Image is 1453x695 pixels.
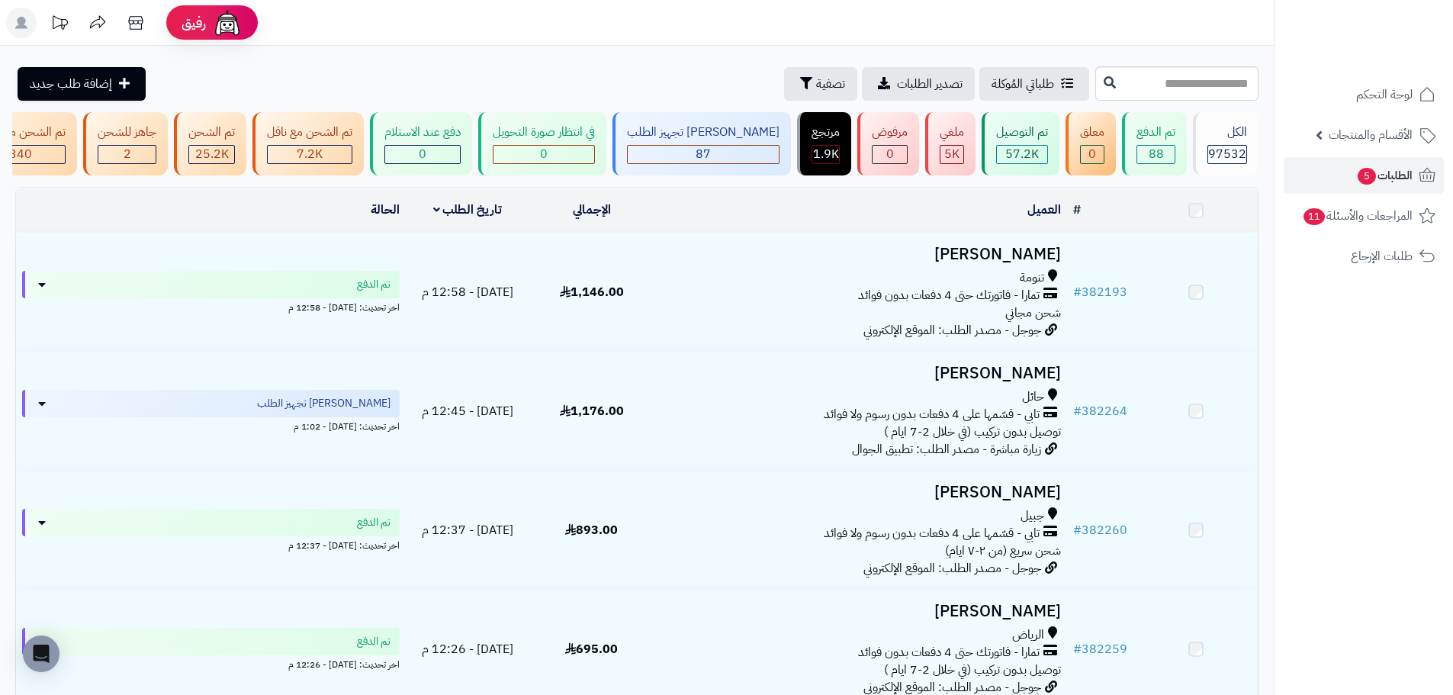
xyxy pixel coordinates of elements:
div: [PERSON_NAME] تجهيز الطلب [627,124,780,141]
span: [DATE] - 12:45 م [422,402,513,420]
span: [DATE] - 12:58 م [422,283,513,301]
div: 0 [1081,146,1104,163]
span: الأقسام والمنتجات [1329,124,1413,146]
span: المراجعات والأسئلة [1302,205,1413,227]
a: المراجعات والأسئلة11 [1284,198,1444,234]
span: [PERSON_NAME] تجهيز الطلب [257,396,391,411]
span: 2 [124,145,131,163]
span: توصيل بدون تركيب (في خلال 2-7 ايام ) [884,423,1061,441]
span: تمارا - فاتورتك حتى 4 دفعات بدون فوائد [858,287,1040,304]
span: تم الدفع [357,515,391,530]
h3: [PERSON_NAME] [660,365,1061,382]
div: اخر تحديث: [DATE] - 1:02 م [22,417,400,433]
span: طلباتي المُوكلة [992,75,1054,93]
span: حائل [1022,388,1044,406]
div: 57227 [997,146,1047,163]
span: 88 [1149,145,1164,163]
span: تم الدفع [357,634,391,649]
span: تمارا - فاتورتك حتى 4 دفعات بدون فوائد [858,644,1040,661]
span: تابي - قسّمها على 4 دفعات بدون رسوم ولا فوائد [824,525,1040,542]
div: 88 [1137,146,1175,163]
span: # [1073,283,1082,301]
div: 2 [98,146,156,163]
span: 97532 [1208,145,1246,163]
h3: [PERSON_NAME] [660,603,1061,620]
span: 1,176.00 [560,402,624,420]
span: شحن مجاني [1005,304,1061,322]
span: 695.00 [565,640,618,658]
a: #382264 [1073,402,1127,420]
span: رفيق [182,14,206,32]
span: 7.2K [297,145,323,163]
div: تم الدفع [1136,124,1175,141]
a: دفع عند الاستلام 0 [367,112,475,175]
h3: [PERSON_NAME] [660,484,1061,501]
a: تصدير الطلبات [862,67,975,101]
span: 0 [1088,145,1096,163]
div: جاهز للشحن [98,124,156,141]
span: 25.2K [195,145,229,163]
a: جاهز للشحن 2 [80,112,171,175]
div: دفع عند الاستلام [384,124,461,141]
a: الطلبات5 [1284,157,1444,194]
a: الكل97532 [1190,112,1262,175]
a: تم الشحن مع ناقل 7.2K [249,112,367,175]
a: مرتجع 1.9K [794,112,854,175]
span: إضافة طلب جديد [30,75,112,93]
a: معلق 0 [1062,112,1119,175]
img: ai-face.png [212,8,243,38]
a: # [1073,201,1081,219]
span: تنومة [1020,269,1044,287]
span: طلبات الإرجاع [1351,246,1413,267]
span: # [1073,402,1082,420]
a: طلبات الإرجاع [1284,238,1444,275]
span: 340 [9,145,32,163]
span: # [1073,640,1082,658]
div: 87 [628,146,779,163]
span: توصيل بدون تركيب (في خلال 2-7 ايام ) [884,661,1061,679]
a: [PERSON_NAME] تجهيز الطلب 87 [609,112,794,175]
span: الطلبات [1356,165,1413,186]
div: 1856 [812,146,839,163]
a: #382259 [1073,640,1127,658]
span: 1,146.00 [560,283,624,301]
span: [DATE] - 12:37 م [422,521,513,539]
span: 57.2K [1005,145,1039,163]
div: 25153 [189,146,234,163]
div: Open Intercom Messenger [23,635,59,672]
a: مرفوض 0 [854,112,922,175]
a: تم التوصيل 57.2K [979,112,1062,175]
div: اخر تحديث: [DATE] - 12:58 م [22,298,400,314]
span: جوجل - مصدر الطلب: الموقع الإلكتروني [863,321,1041,339]
div: معلق [1080,124,1104,141]
button: تصفية [784,67,857,101]
div: في انتظار صورة التحويل [493,124,595,141]
span: تصدير الطلبات [897,75,963,93]
a: تاريخ الطلب [433,201,503,219]
div: تم التوصيل [996,124,1048,141]
div: تم الشحن [188,124,235,141]
div: 0 [873,146,907,163]
a: الإجمالي [573,201,611,219]
a: العميل [1027,201,1061,219]
span: زيارة مباشرة - مصدر الطلب: تطبيق الجوال [852,440,1041,459]
span: 1.9K [813,145,839,163]
span: 5K [944,145,960,163]
span: # [1073,521,1082,539]
div: اخر تحديث: [DATE] - 12:37 م [22,536,400,552]
a: تم الدفع 88 [1119,112,1190,175]
a: #382193 [1073,283,1127,301]
span: 0 [886,145,894,163]
a: إضافة طلب جديد [18,67,146,101]
img: logo-2.png [1349,11,1439,43]
div: مرتجع [812,124,840,141]
span: جوجل - مصدر الطلب: الموقع الإلكتروني [863,559,1041,578]
div: 5011 [940,146,963,163]
span: [DATE] - 12:26 م [422,640,513,658]
span: تم الدفع [357,277,391,292]
a: ملغي 5K [922,112,979,175]
span: 893.00 [565,521,618,539]
div: 7222 [268,146,352,163]
a: طلباتي المُوكلة [979,67,1089,101]
a: في انتظار صورة التحويل 0 [475,112,609,175]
